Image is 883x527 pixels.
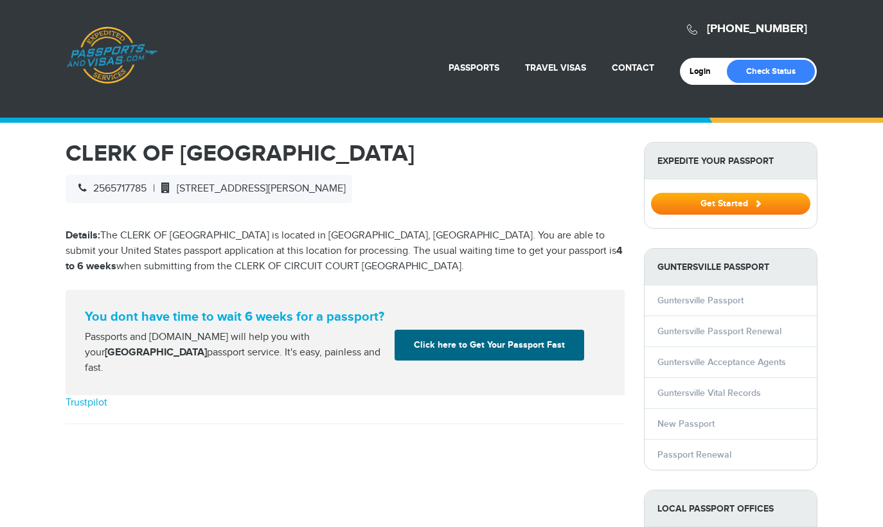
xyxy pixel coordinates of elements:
strong: Expedite Your Passport [645,143,817,179]
a: New Passport [657,418,715,429]
a: Passports & [DOMAIN_NAME] [66,26,157,84]
a: Get Started [651,198,810,208]
a: Trustpilot [66,397,107,409]
a: Click here to Get Your Passport Fast [395,330,584,361]
a: Guntersville Passport Renewal [657,326,781,337]
a: Login [690,66,720,76]
a: Travel Visas [525,62,586,73]
strong: Details: [66,229,100,242]
a: Passports [449,62,499,73]
a: Guntersville Passport [657,295,744,306]
a: Guntersville Acceptance Agents [657,357,786,368]
a: Passport Renewal [657,449,731,460]
strong: You dont have time to wait 6 weeks for a passport? [85,309,605,325]
strong: [GEOGRAPHIC_DATA] [105,346,207,359]
button: Get Started [651,193,810,215]
p: The CLERK OF [GEOGRAPHIC_DATA] is located in [GEOGRAPHIC_DATA], [GEOGRAPHIC_DATA]. You are able t... [66,228,625,274]
a: Guntersville Vital Records [657,388,761,398]
h1: CLERK OF [GEOGRAPHIC_DATA] [66,142,625,165]
span: 2565717785 [72,183,147,195]
div: Passports and [DOMAIN_NAME] will help you with your passport service. It's easy, painless and fast. [80,330,389,376]
a: Check Status [727,60,815,83]
strong: Guntersville Passport [645,249,817,285]
strong: 4 to 6 weeks [66,245,623,272]
div: | [66,175,352,203]
a: [PHONE_NUMBER] [707,22,807,36]
a: Contact [612,62,654,73]
strong: Local Passport Offices [645,490,817,527]
span: [STREET_ADDRESS][PERSON_NAME] [155,183,346,195]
